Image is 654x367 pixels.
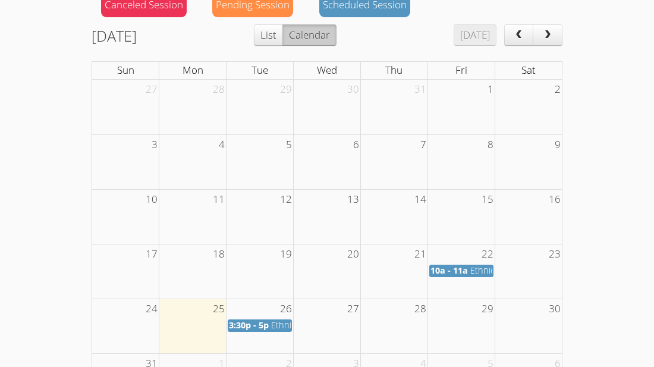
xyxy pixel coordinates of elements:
[480,299,495,319] span: 29
[279,80,293,99] span: 29
[455,63,467,77] span: Fri
[228,319,292,332] a: 3:30p - 5p Ethnic Studies
[144,190,159,209] span: 10
[486,135,495,155] span: 8
[346,244,360,264] span: 20
[548,244,562,264] span: 23
[282,24,337,46] button: Calendar
[144,80,159,99] span: 27
[554,135,562,155] span: 9
[229,319,269,331] span: 3:30p - 5p
[352,135,360,155] span: 6
[150,135,159,155] span: 3
[454,24,496,46] button: [DATE]
[480,190,495,209] span: 15
[486,80,495,99] span: 1
[413,244,427,264] span: 21
[144,244,159,264] span: 17
[92,24,137,47] h2: [DATE]
[212,299,226,319] span: 25
[144,299,159,319] span: 24
[254,24,283,46] button: List
[183,63,203,77] span: Mon
[548,299,562,319] span: 30
[317,63,337,77] span: Wed
[504,24,534,46] button: prev
[429,265,493,277] a: 10a - 11a Ethnic Studies
[279,190,293,209] span: 12
[218,135,226,155] span: 4
[480,244,495,264] span: 22
[554,80,562,99] span: 2
[279,299,293,319] span: 26
[419,135,427,155] span: 7
[285,135,293,155] span: 5
[413,190,427,209] span: 14
[346,190,360,209] span: 13
[430,265,468,276] span: 10a - 11a
[212,244,226,264] span: 18
[271,319,327,331] span: Ethnic Studies
[212,80,226,99] span: 28
[279,244,293,264] span: 19
[346,299,360,319] span: 27
[521,63,536,77] span: Sat
[413,299,427,319] span: 28
[117,63,134,77] span: Sun
[385,63,403,77] span: Thu
[251,63,268,77] span: Tue
[413,80,427,99] span: 31
[548,190,562,209] span: 16
[470,265,526,276] span: Ethnic Studies
[346,80,360,99] span: 30
[533,24,562,46] button: next
[212,190,226,209] span: 11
